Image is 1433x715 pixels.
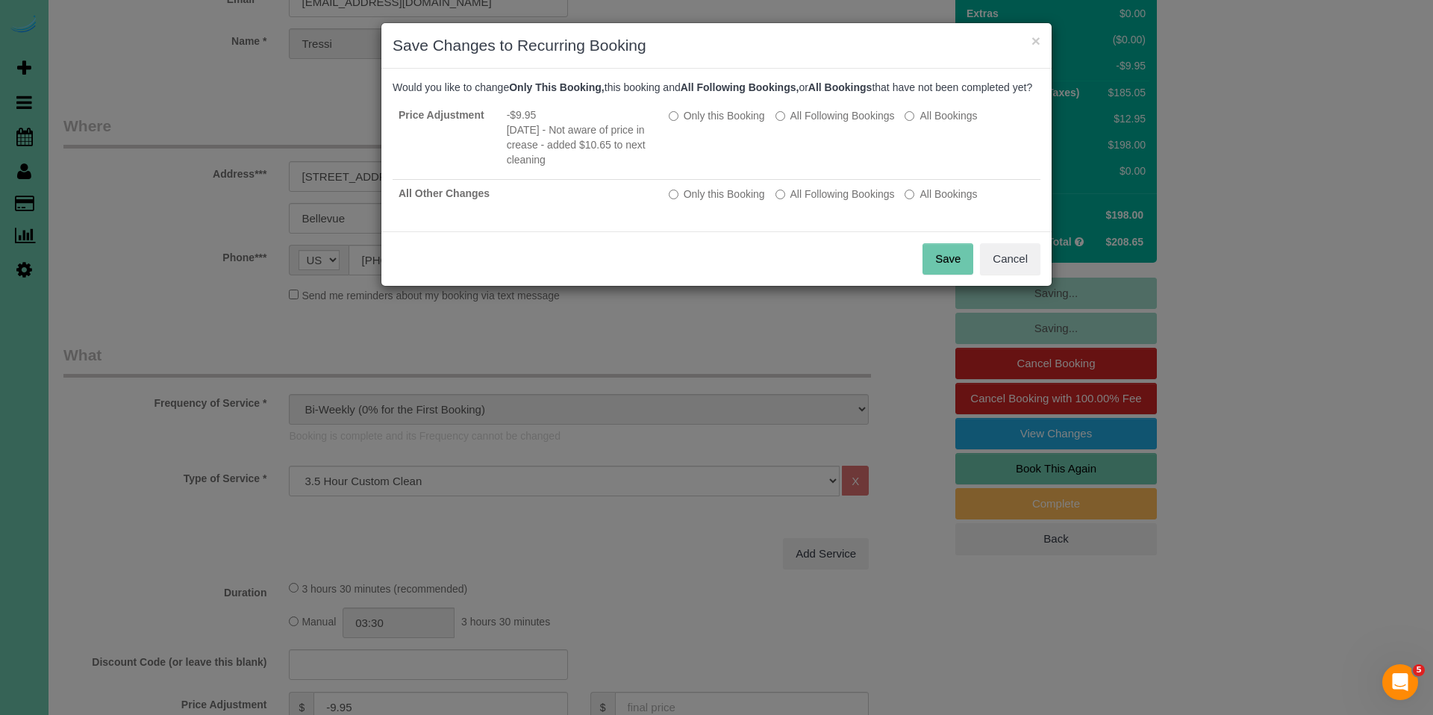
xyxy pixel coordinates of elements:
[775,111,785,121] input: All Following Bookings
[1382,664,1418,700] iframe: Intercom live chat
[393,34,1040,57] h3: Save Changes to Recurring Booking
[669,190,678,199] input: Only this Booking
[905,111,914,121] input: All Bookings
[507,122,657,167] li: [DATE] - Not aware of price in crease - added $10.65 to next cleaning
[1413,664,1425,676] span: 5
[905,108,977,123] label: All bookings that have not been completed yet will be changed.
[808,81,872,93] b: All Bookings
[980,243,1040,275] button: Cancel
[669,187,765,202] label: All other bookings in the series will remain the same.
[905,187,977,202] label: All bookings that have not been completed yet will be changed.
[905,190,914,199] input: All Bookings
[681,81,799,93] b: All Following Bookings,
[509,81,605,93] b: Only This Booking,
[669,111,678,121] input: Only this Booking
[507,107,657,122] li: -$9.95
[775,190,785,199] input: All Following Bookings
[775,187,895,202] label: This and all the bookings after it will be changed.
[775,108,895,123] label: This and all the bookings after it will be changed.
[669,108,765,123] label: All other bookings in the series will remain the same.
[393,80,1040,95] p: Would you like to change this booking and or that have not been completed yet?
[922,243,973,275] button: Save
[1031,33,1040,49] button: ×
[399,187,490,199] strong: All Other Changes
[399,109,484,121] strong: Price Adjustment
